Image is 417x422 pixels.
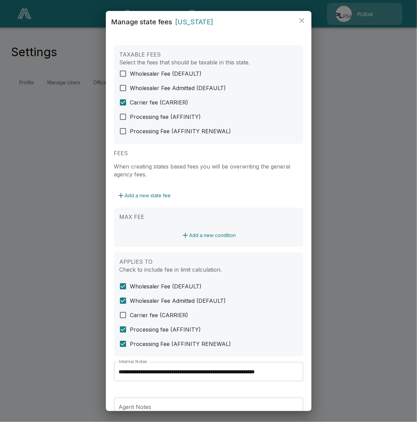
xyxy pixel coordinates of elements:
button: close [295,14,309,27]
span: Wholesaler Fee Admitted (DEFAULT) [130,297,226,305]
label: Check to include fee in limit calculation. [120,266,222,273]
span: Carrier fee (CARRIER) [130,311,188,319]
span: Processing Fee (AFFINITY RENEWAL) [130,340,231,348]
label: MAX FEE [120,213,145,220]
span: Processing Fee (AFFINITY RENEWAL) [130,127,231,135]
span: Wholesaler Fee (DEFAULT) [130,70,202,78]
label: FEES [114,150,128,157]
button: Add a new condition [179,229,239,242]
label: TAXABLE FEES [120,51,161,58]
label: When creating states based fees you will be overwriting the general agency fees. [114,163,291,178]
label: APPLIES TO [120,258,153,265]
label: Select the fees that should be taxable in this state. [120,59,250,66]
h2: Manage state fees [106,11,311,33]
span: Processing fee (AFFINITY) [130,325,201,334]
span: [US_STATE] [175,18,213,26]
span: Processing fee (AFFINITY) [130,113,201,121]
button: Add a new state fee [114,189,174,202]
span: Wholesaler Fee (DEFAULT) [130,282,202,290]
span: Wholesaler Fee Admitted (DEFAULT) [130,84,226,92]
label: Internal Notes [119,359,147,365]
span: Carrier fee (CARRIER) [130,98,188,107]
